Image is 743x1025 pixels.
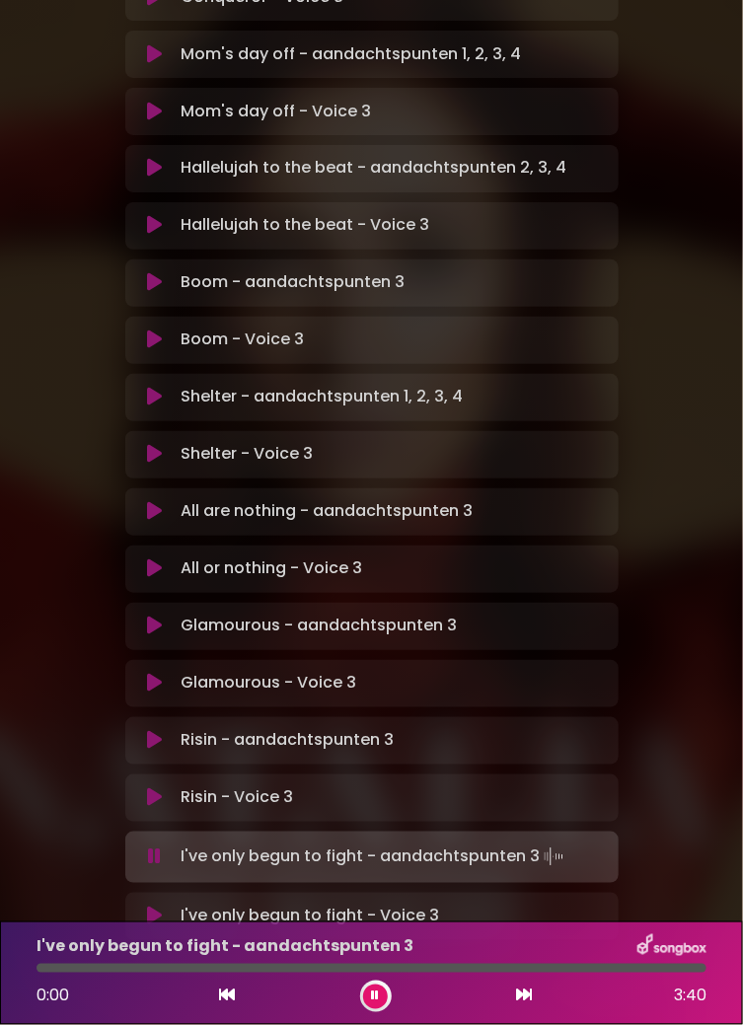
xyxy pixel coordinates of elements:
[181,100,371,123] p: Mom's day off - Voice 3
[181,557,362,581] p: All or nothing - Voice 3
[181,271,405,295] p: Boom - aandachtspunten 3
[37,985,69,1007] span: 0:00
[181,329,304,352] p: Boom - Voice 3
[181,42,521,66] p: Mom's day off - aandachtspunten 1, 2, 3, 4
[181,905,439,928] p: I've only begun to fight - Voice 3
[637,934,706,960] img: songbox-logo-white.png
[181,500,473,524] p: All are nothing - aandachtspunten 3
[181,729,394,753] p: Risin - aandachtspunten 3
[181,615,457,638] p: Glamourous - aandachtspunten 3
[181,843,567,871] p: I've only begun to fight - aandachtspunten 3
[540,843,567,871] img: waveform4.gif
[674,985,706,1008] span: 3:40
[181,386,463,409] p: Shelter - aandachtspunten 1, 2, 3, 4
[181,672,356,696] p: Glamourous - Voice 3
[181,157,566,181] p: Hallelujah to the beat - aandachtspunten 2, 3, 4
[181,214,429,238] p: Hallelujah to the beat - Voice 3
[181,443,313,467] p: Shelter - Voice 3
[181,786,293,810] p: Risin - Voice 3
[37,935,413,959] p: I've only begun to fight - aandachtspunten 3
